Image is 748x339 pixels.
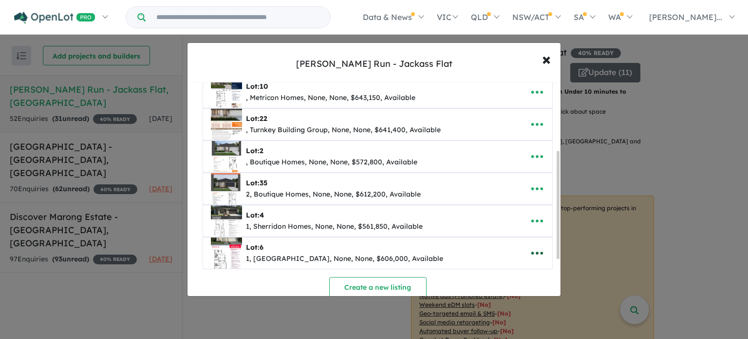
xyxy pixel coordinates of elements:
b: Lot: [246,114,267,123]
span: × [542,48,551,69]
b: Lot: [246,179,267,187]
span: 35 [260,179,267,187]
b: Lot: [246,243,263,252]
img: Bartels%20Run%20-%20Jackass%20Flat%20-%20Lot%2010___1737615636.png [211,77,242,108]
div: 1, Sherridon Homes, None, None, $561,850, Available [246,221,423,233]
div: 2, Boutique Homes, None, None, $612,200, Available [246,189,421,200]
img: Bartels%20Run%20-%20Jackass%20Flat%20-%20Lot%206___1749691872.jpg [211,238,242,269]
img: Bartels%20Run%20-%20Jackass%20Flat%20-%20Lot%204___1749691744.jpg [211,205,242,237]
button: Create a new listing [329,277,427,298]
span: [PERSON_NAME]... [649,12,722,22]
img: Bartels%20Run%20-%20Jackass%20Flat%20-%20Lot%2022___1737616119.png [211,109,242,140]
b: Lot: [246,82,268,91]
div: [PERSON_NAME] Run - Jackass Flat [296,58,452,70]
b: Lot: [246,146,263,155]
span: 4 [260,211,264,219]
div: , Boutique Homes, None, None, $572,800, Available [246,157,417,168]
img: Openlot PRO Logo White [14,12,95,24]
input: Try estate name, suburb, builder or developer [148,7,328,28]
span: 6 [260,243,263,252]
div: 1, [GEOGRAPHIC_DATA], None, None, $606,000, Available [246,253,443,265]
div: , Turnkey Building Group, None, None, $641,400, Available [246,124,441,136]
span: 22 [260,114,267,123]
img: Bartels%20Run%20-%20Jackass%20Flat%20-%20Lot%2035___1749691553.jpg [211,173,242,204]
img: Bartels%20Run%20-%20Jackass%20Flat%20-%20Lot%202___1738064118.png [211,141,242,172]
span: 10 [260,82,268,91]
b: Lot: [246,211,264,219]
div: , Metricon Homes, None, None, $643,150, Available [246,92,415,104]
span: 2 [260,146,263,155]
